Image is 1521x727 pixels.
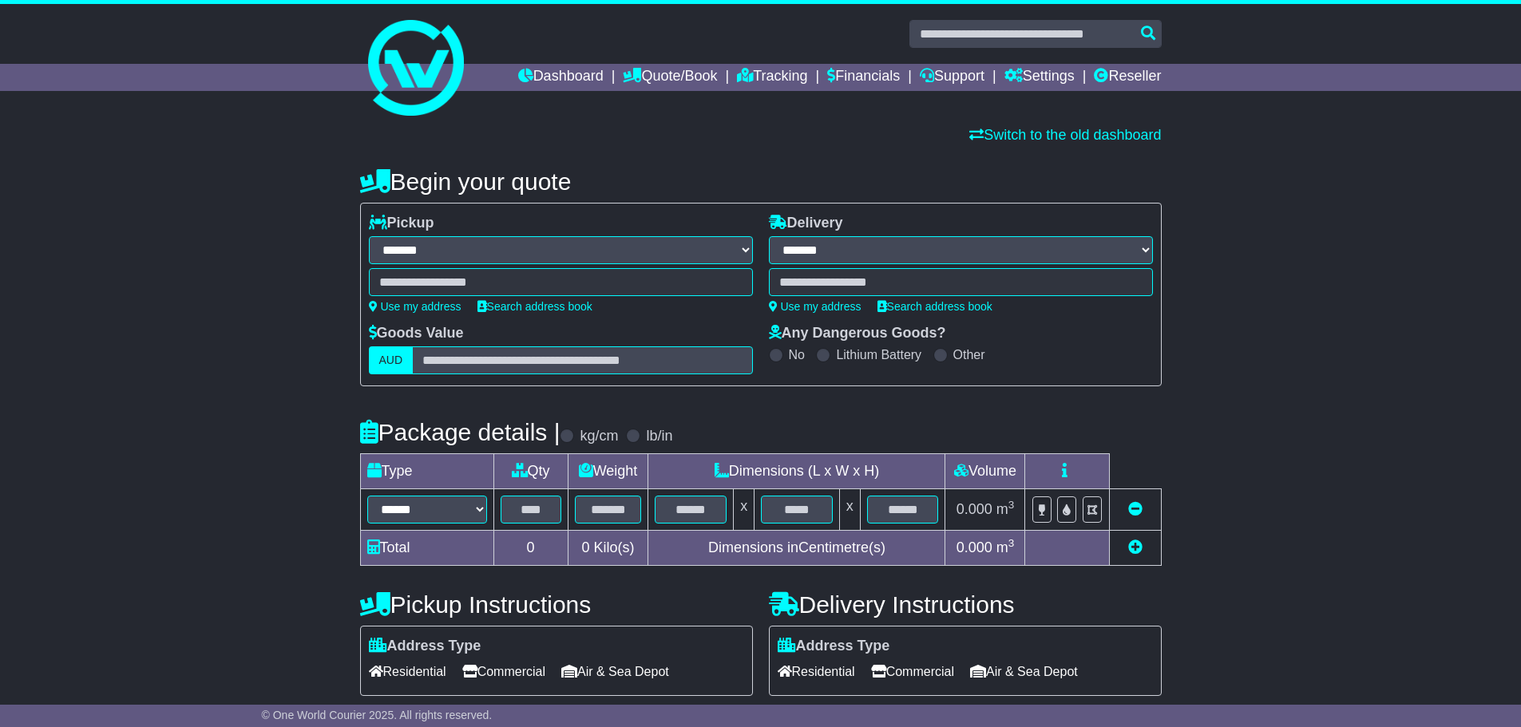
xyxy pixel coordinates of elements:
label: Any Dangerous Goods? [769,325,946,342]
a: Use my address [369,300,461,313]
a: Settings [1004,64,1075,91]
label: lb/in [646,428,672,445]
td: Weight [568,454,648,489]
label: Lithium Battery [836,347,921,362]
td: Kilo(s) [568,531,648,566]
h4: Package details | [360,419,560,445]
h4: Begin your quote [360,168,1162,195]
td: Dimensions (L x W x H) [648,454,945,489]
td: Volume [945,454,1025,489]
a: Search address book [877,300,992,313]
td: x [734,489,755,531]
a: Quote/Book [623,64,717,91]
td: Type [360,454,493,489]
td: Qty [493,454,568,489]
td: Dimensions in Centimetre(s) [648,531,945,566]
span: Residential [778,659,855,684]
td: x [839,489,860,531]
a: Remove this item [1128,501,1143,517]
span: Air & Sea Depot [561,659,669,684]
a: Tracking [737,64,807,91]
label: AUD [369,346,414,374]
a: Add new item [1128,539,1143,555]
h4: Delivery Instructions [769,591,1162,618]
span: Commercial [462,659,545,684]
td: Total [360,531,493,566]
label: No [789,347,805,362]
sup: 3 [1008,537,1015,549]
label: kg/cm [580,428,618,445]
h4: Pickup Instructions [360,591,753,618]
span: © One World Courier 2025. All rights reserved. [262,709,493,721]
span: 0.000 [957,539,992,555]
span: 0 [581,539,589,555]
span: 0.000 [957,501,992,517]
label: Address Type [778,638,890,655]
a: Switch to the old dashboard [969,127,1161,143]
label: Delivery [769,215,843,232]
label: Pickup [369,215,434,232]
a: Dashboard [518,64,604,91]
span: Air & Sea Depot [970,659,1078,684]
a: Financials [827,64,900,91]
span: Commercial [871,659,954,684]
span: m [996,539,1015,555]
label: Address Type [369,638,481,655]
a: Search address book [477,300,592,313]
span: m [996,501,1015,517]
a: Support [920,64,984,91]
a: Reseller [1094,64,1161,91]
a: Use my address [769,300,862,313]
label: Goods Value [369,325,464,342]
span: Residential [369,659,446,684]
td: 0 [493,531,568,566]
sup: 3 [1008,499,1015,511]
label: Other [953,347,985,362]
